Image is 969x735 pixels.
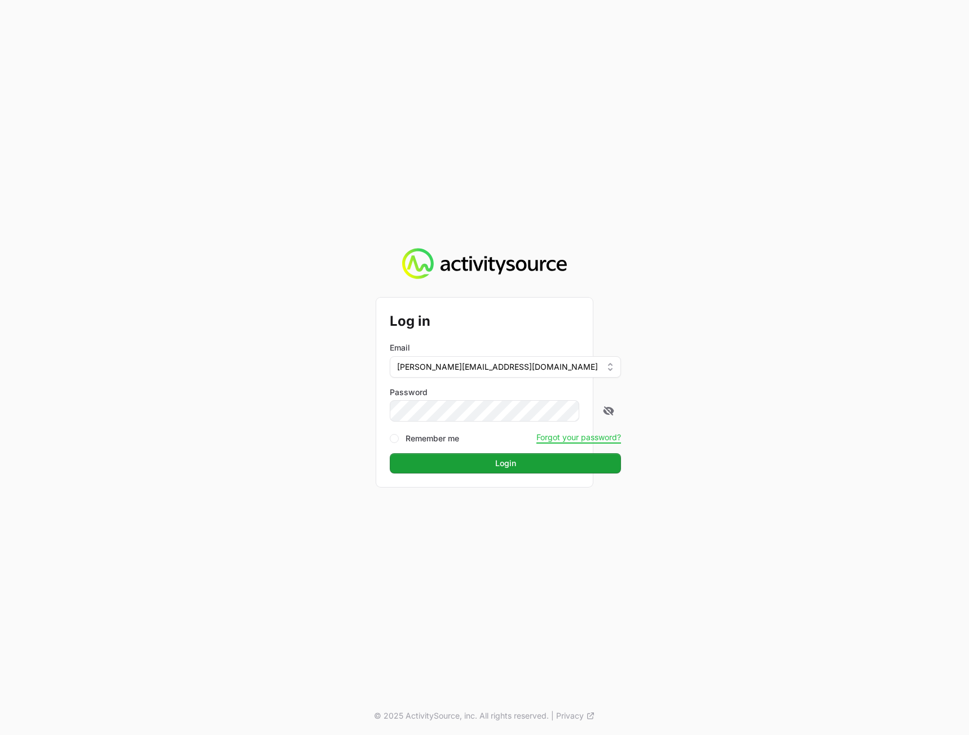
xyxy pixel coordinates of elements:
h2: Log in [390,311,621,331]
a: Privacy [556,710,595,721]
span: | [551,710,554,721]
label: Email [390,342,410,353]
button: Login [390,453,621,473]
label: Password [390,387,621,398]
p: © 2025 ActivitySource, inc. All rights reserved. [374,710,549,721]
img: Activity Source [402,248,566,280]
button: [PERSON_NAME][EMAIL_ADDRESS][DOMAIN_NAME] [390,356,621,378]
label: Remember me [406,433,459,444]
button: Forgot your password? [536,432,621,442]
span: [PERSON_NAME][EMAIL_ADDRESS][DOMAIN_NAME] [397,361,598,373]
span: Login [397,457,614,470]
